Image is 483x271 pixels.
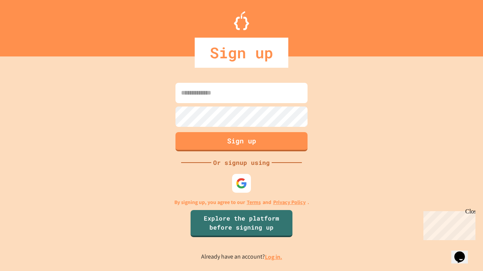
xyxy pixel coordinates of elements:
[236,178,247,189] img: google-icon.svg
[211,158,272,167] div: Or signup using
[265,253,282,261] a: Log in.
[247,198,261,206] a: Terms
[273,198,306,206] a: Privacy Policy
[3,3,52,48] div: Chat with us now!Close
[234,11,249,30] img: Logo.svg
[201,252,282,262] p: Already have an account?
[451,241,475,263] iframe: chat widget
[174,198,309,206] p: By signing up, you agree to our and .
[175,132,308,151] button: Sign up
[191,210,292,237] a: Explore the platform before signing up
[195,38,288,68] div: Sign up
[420,208,475,240] iframe: chat widget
